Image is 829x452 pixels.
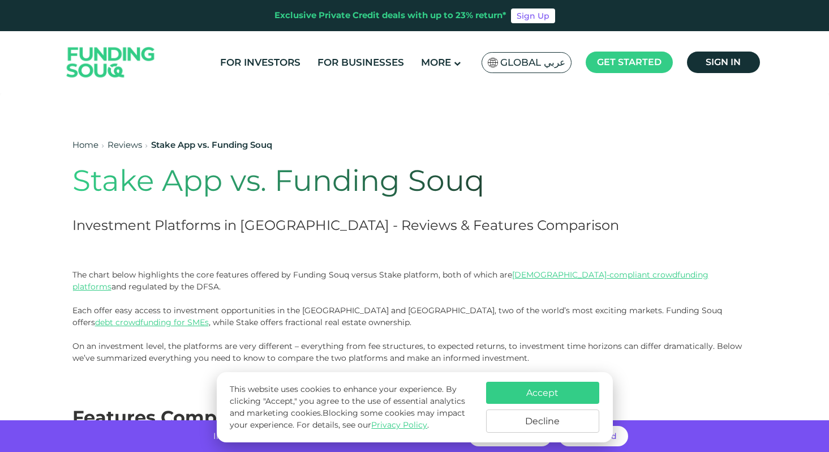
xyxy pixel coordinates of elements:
[511,8,555,23] a: Sign Up
[72,163,620,198] h1: Stake App vs. Funding Souq
[213,430,427,441] span: Invest with no hidden fees and get returns of up to
[72,269,757,329] p: The chart below highlights the core features offered by Funding Souq versus Stake platform, both ...
[230,408,465,430] span: Blocking some cookies may impact your experience.
[500,56,565,69] span: Global عربي
[488,58,498,67] img: SA Flag
[297,420,429,430] span: For details, see our .
[687,52,760,73] a: Sign in
[72,215,620,235] h2: Investment Platforms in [GEOGRAPHIC_DATA] - Reviews & Features Comparison
[274,9,506,22] div: Exclusive Private Credit deals with up to 23% return*
[72,139,98,150] a: Home
[706,57,741,67] span: Sign in
[108,139,142,150] a: Reviews
[217,53,303,72] a: For Investors
[55,34,166,91] img: Logo
[597,57,662,67] span: Get started
[230,383,474,431] p: This website uses cookies to enhance your experience. By clicking "Accept," you agree to the use ...
[315,53,407,72] a: For Businesses
[72,340,757,364] p: On an investment level, the platforms are very different – everything from fee structures, to exp...
[72,406,276,428] span: Features Comparison
[371,420,427,430] a: Privacy Policy
[421,57,451,68] span: More
[486,410,599,433] button: Decline
[486,382,599,404] button: Accept
[151,139,272,152] div: Stake App vs. Funding Souq
[95,317,209,327] a: debt crowdfunding for SMEs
